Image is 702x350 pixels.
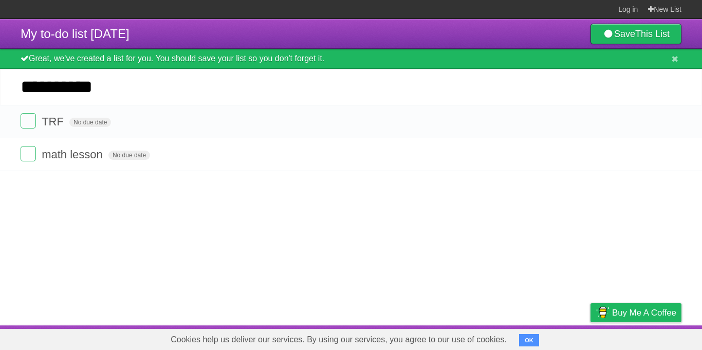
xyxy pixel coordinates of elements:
[612,304,676,322] span: Buy me a coffee
[596,304,609,321] img: Buy me a coffee
[21,113,36,128] label: Done
[21,146,36,161] label: Done
[454,328,475,347] a: About
[590,24,681,44] a: SaveThis List
[69,118,111,127] span: No due date
[635,29,670,39] b: This List
[160,329,517,350] span: Cookies help us deliver our services. By using our services, you agree to our use of cookies.
[590,303,681,322] a: Buy me a coffee
[42,148,105,161] span: math lesson
[577,328,604,347] a: Privacy
[542,328,565,347] a: Terms
[617,328,681,347] a: Suggest a feature
[108,151,150,160] span: No due date
[21,27,130,41] span: My to-do list [DATE]
[519,334,539,346] button: OK
[488,328,529,347] a: Developers
[42,115,66,128] span: TRF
